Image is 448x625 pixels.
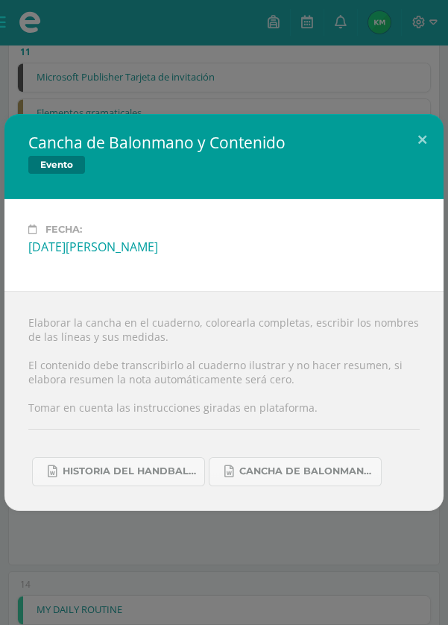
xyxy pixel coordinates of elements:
[4,291,444,510] div: Elaborar la cancha en el cuaderno, colorearla completas, escribir los nombres de las líneas y sus...
[63,465,197,477] span: Historia del handball.docx
[239,465,373,477] span: Cancha de Balonmano.docx
[209,457,382,486] a: Cancha de Balonmano.docx
[28,132,285,153] h2: Cancha de Balonmano y Contenido
[28,239,420,255] div: [DATE][PERSON_NAME]
[45,224,82,235] span: Fecha:
[401,114,444,165] button: Close (Esc)
[32,457,205,486] a: Historia del handball.docx
[28,156,85,174] span: Evento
